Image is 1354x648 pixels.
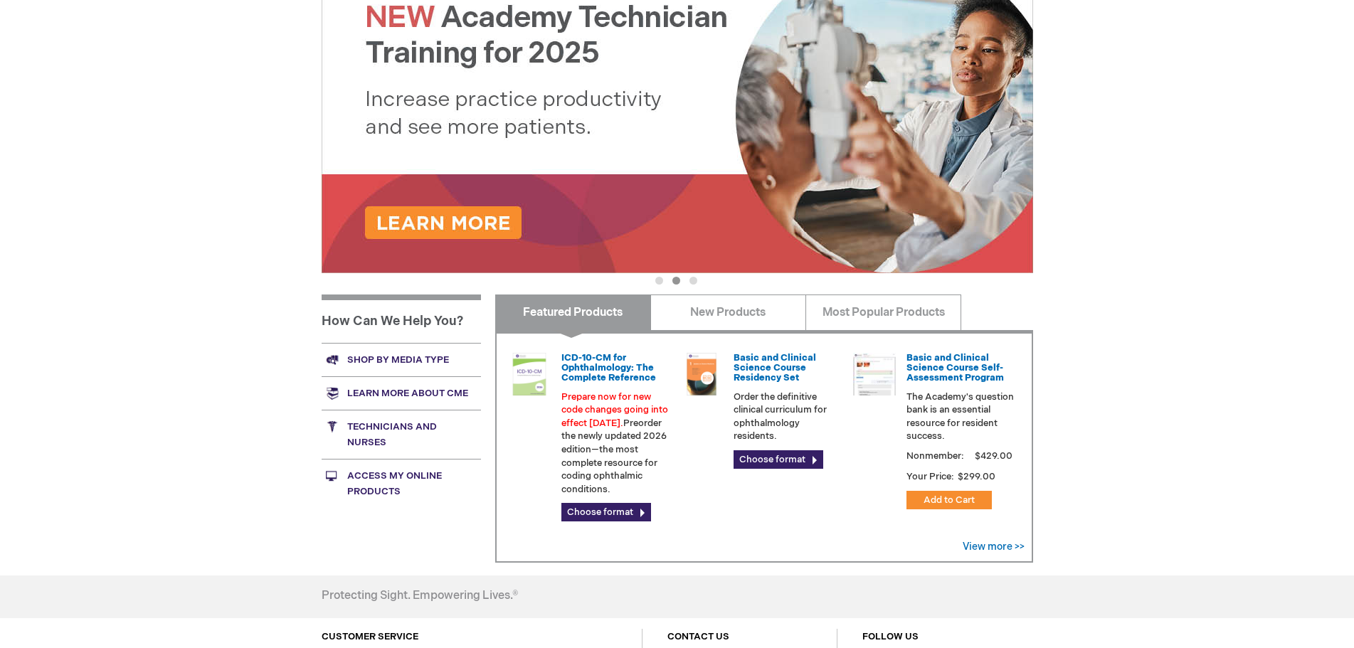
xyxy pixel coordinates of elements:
a: Featured Products [495,294,651,330]
img: 02850963u_47.png [680,353,723,395]
a: Basic and Clinical Science Course Residency Set [734,352,816,384]
font: Prepare now for new code changes going into effect [DATE]. [561,391,668,429]
strong: Nonmember: [906,447,964,465]
a: ICD-10-CM for Ophthalmology: The Complete Reference [561,352,656,384]
p: The Academy's question bank is an essential resource for resident success. [906,391,1015,443]
a: View more >> [963,541,1025,553]
a: CUSTOMER SERVICE [322,631,418,642]
img: bcscself_20.jpg [853,353,896,395]
span: $429.00 [973,450,1015,462]
a: Technicians and nurses [322,410,481,459]
a: Basic and Clinical Science Course Self-Assessment Program [906,352,1004,384]
p: Order the definitive clinical curriculum for ophthalmology residents. [734,391,842,443]
a: Access My Online Products [322,459,481,508]
span: $299.00 [956,471,998,482]
button: Add to Cart [906,491,992,509]
a: Shop by media type [322,343,481,376]
p: Preorder the newly updated 2026 edition—the most complete resource for coding ophthalmic conditions. [561,391,670,496]
img: 0120008u_42.png [508,353,551,395]
button: 3 of 3 [689,277,697,285]
button: 1 of 3 [655,277,663,285]
a: FOLLOW US [862,631,919,642]
a: CONTACT US [667,631,729,642]
span: Add to Cart [924,494,975,506]
a: Learn more about CME [322,376,481,410]
button: 2 of 3 [672,277,680,285]
a: Most Popular Products [805,294,961,330]
h4: Protecting Sight. Empowering Lives.® [322,590,518,602]
strong: Your Price: [906,471,954,482]
a: New Products [650,294,806,330]
h1: How Can We Help You? [322,294,481,343]
a: Choose format [561,503,651,521]
a: Choose format [734,450,823,469]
